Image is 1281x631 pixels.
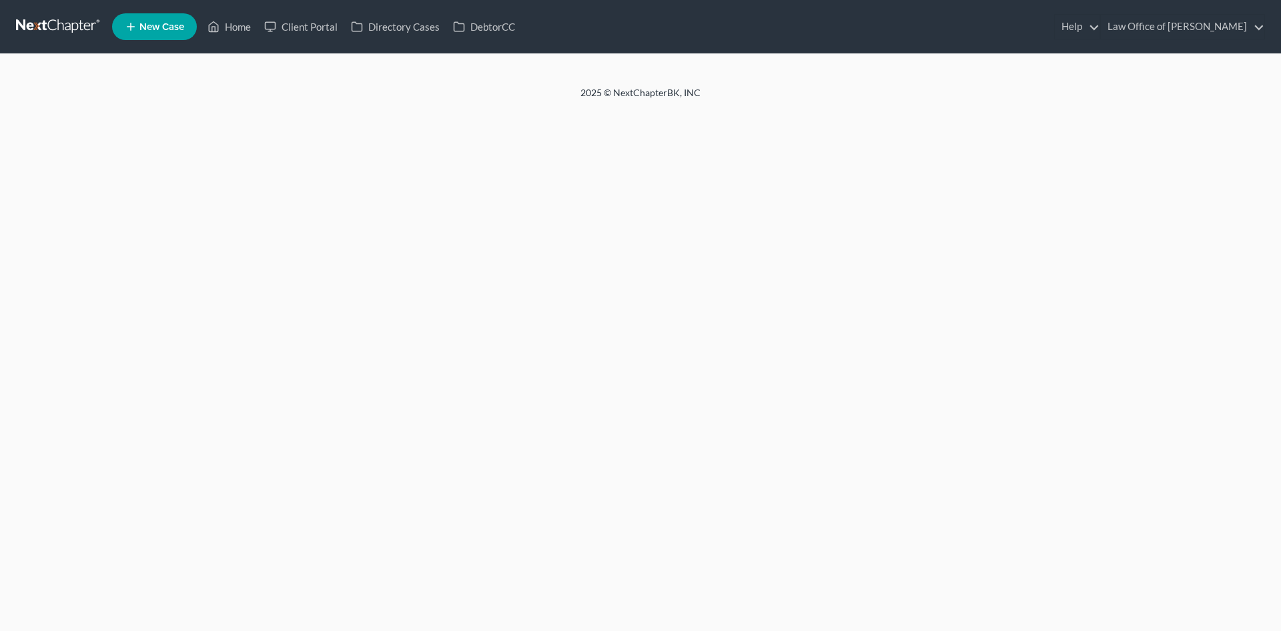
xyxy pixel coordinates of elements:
[1101,15,1264,39] a: Law Office of [PERSON_NAME]
[201,15,258,39] a: Home
[260,86,1021,110] div: 2025 © NextChapterBK, INC
[258,15,344,39] a: Client Portal
[1055,15,1100,39] a: Help
[446,15,522,39] a: DebtorCC
[112,13,197,40] new-legal-case-button: New Case
[344,15,446,39] a: Directory Cases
